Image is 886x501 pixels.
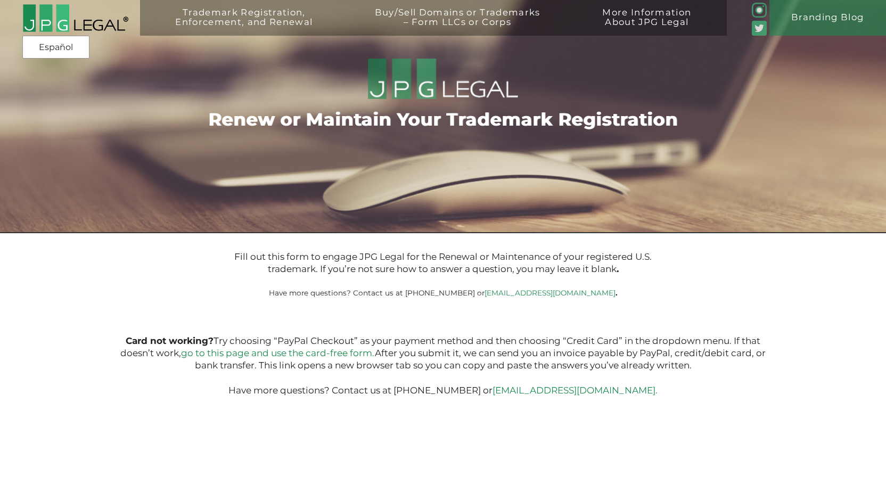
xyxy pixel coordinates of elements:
[752,3,767,18] img: glyph-logo_May2016-green3-90.png
[348,7,567,43] a: Buy/Sell Domains or Trademarks– Form LLCs or Corps
[617,264,619,274] b: .
[493,385,658,396] a: [EMAIL_ADDRESS][DOMAIN_NAME].
[269,289,618,297] small: Have more questions? Contact us at [PHONE_NUMBER] or
[126,335,214,346] b: Card not working?
[181,348,375,358] a: go to this page and use the card-free form.
[149,7,340,43] a: Trademark Registration,Enforcement, and Renewal
[485,289,616,297] a: [EMAIL_ADDRESS][DOMAIN_NAME]
[231,251,656,276] p: Fill out this form to engage JPG Legal for the Renewal or Maintenance of your registered U.S. tra...
[26,38,86,57] a: Español
[576,7,718,43] a: More InformationAbout JPG Legal
[115,335,770,397] p: Try choosing “PayPal Checkout” as your payment method and then choosing “Credit Card” in the drop...
[752,21,767,36] img: Twitter_Social_Icon_Rounded_Square_Color-mid-green3-90.png
[616,289,618,297] b: .
[22,4,129,32] img: 2016-logo-black-letters-3-r.png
